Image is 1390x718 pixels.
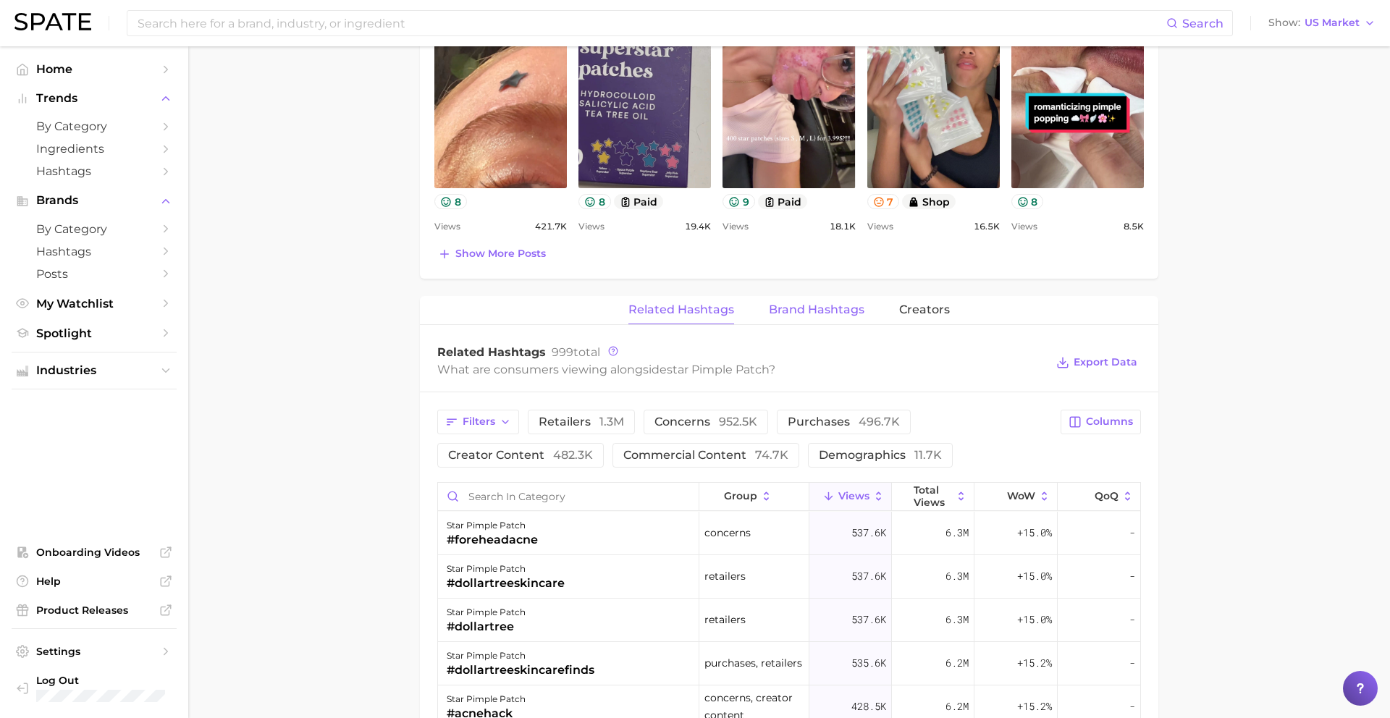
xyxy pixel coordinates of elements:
[892,483,974,511] button: Total Views
[12,263,177,285] a: Posts
[914,448,942,462] span: 11.7k
[1129,524,1135,541] span: -
[719,415,757,428] span: 952.5k
[12,58,177,80] a: Home
[12,360,177,381] button: Industries
[899,303,950,316] span: Creators
[902,194,956,209] button: shop
[819,449,942,461] span: demographics
[36,674,165,687] span: Log Out
[36,119,152,133] span: by Category
[12,322,177,345] a: Spotlight
[36,62,152,76] span: Home
[1011,218,1037,235] span: Views
[12,190,177,211] button: Brands
[463,415,495,428] span: Filters
[12,240,177,263] a: Hashtags
[723,218,749,235] span: Views
[851,654,886,672] span: 535.6k
[1017,698,1052,715] span: +15.2%
[1017,524,1052,541] span: +15.0%
[809,483,892,511] button: Views
[136,11,1166,35] input: Search here for a brand, industry, or ingredient
[724,490,757,502] span: group
[36,92,152,105] span: Trends
[1305,19,1360,27] span: US Market
[447,517,538,534] div: star pimple patch
[1182,17,1223,30] span: Search
[553,448,593,462] span: 482.3k
[1061,410,1141,434] button: Columns
[769,303,864,316] span: Brand Hashtags
[12,160,177,182] a: Hashtags
[945,524,969,541] span: 6.3m
[1129,567,1135,585] span: -
[704,611,746,628] span: retailers
[437,360,1045,379] div: What are consumers viewing alongside ?
[1129,654,1135,672] span: -
[599,415,624,428] span: 1.3m
[1095,490,1119,502] span: QoQ
[447,647,594,664] div: star pimple patch
[36,297,152,311] span: My Watchlist
[36,364,152,377] span: Industries
[1053,352,1141,373] button: Export Data
[448,449,593,461] span: creator content
[455,248,546,260] span: Show more posts
[36,546,152,559] span: Onboarding Videos
[788,416,900,428] span: purchases
[447,618,526,635] div: #dollartree
[685,218,711,235] span: 19.4k
[36,194,152,207] span: Brands
[552,345,573,359] span: 999
[12,115,177,138] a: by Category
[578,218,605,235] span: Views
[12,599,177,621] a: Product Releases
[434,244,549,264] button: Show more posts
[552,345,600,359] span: total
[945,654,969,672] span: 6.2m
[438,483,699,510] input: Search in category
[12,541,177,563] a: Onboarding Videos
[36,267,152,281] span: Posts
[851,698,886,715] span: 428.5k
[851,524,886,541] span: 537.6k
[12,218,177,240] a: by Category
[434,218,460,235] span: Views
[704,654,802,672] span: purchases, retailers
[539,416,624,428] span: retailers
[36,245,152,258] span: Hashtags
[867,194,900,209] button: 7
[447,575,565,592] div: #dollartreeskincare
[12,641,177,662] a: Settings
[945,567,969,585] span: 6.3m
[535,218,567,235] span: 421.7k
[1074,356,1137,368] span: Export Data
[974,218,1000,235] span: 16.5k
[623,449,788,461] span: commercial content
[438,642,1140,685] button: star pimple patch#dollartreeskincarefindspurchases, retailers535.6k6.2m+15.2%-
[851,567,886,585] span: 537.6k
[614,194,664,209] button: paid
[12,670,177,706] a: Log out. Currently logged in with e-mail mathilde@spate.nyc.
[36,164,152,178] span: Hashtags
[12,570,177,592] a: Help
[447,690,526,708] div: star pimple patch
[945,611,969,628] span: 6.3m
[723,194,755,209] button: 9
[447,560,565,578] div: star pimple patch
[1086,415,1133,428] span: Columns
[654,416,757,428] span: concerns
[755,448,788,462] span: 74.7k
[438,555,1140,599] button: star pimple patch#dollartreeskincareretailers537.6k6.3m+15.0%-
[36,142,152,156] span: Ingredients
[838,490,869,502] span: Views
[12,138,177,160] a: Ingredients
[758,194,808,209] button: paid
[434,194,467,209] button: 8
[36,575,152,588] span: Help
[1007,490,1035,502] span: WoW
[699,483,809,511] button: group
[704,567,746,585] span: retailers
[578,194,611,209] button: 8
